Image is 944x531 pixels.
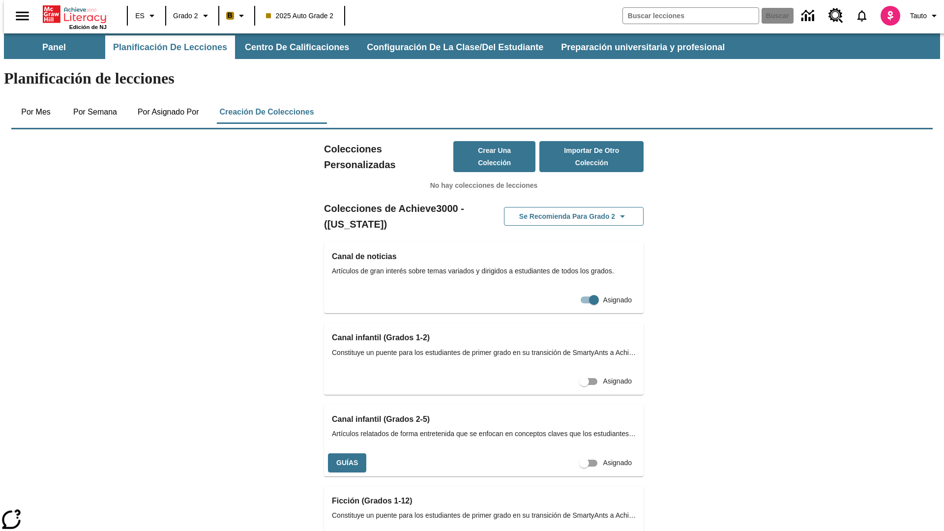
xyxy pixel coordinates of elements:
[169,7,215,25] button: Grado: Grado 2, Elige un grado
[324,201,484,232] h2: Colecciones de Achieve3000 - ([US_STATE])
[237,35,357,59] button: Centro de calificaciones
[906,7,944,25] button: Perfil/Configuración
[603,458,632,468] span: Asignado
[11,100,60,124] button: Por mes
[328,453,366,472] button: Guías
[105,35,235,59] button: Planificación de lecciones
[849,3,875,29] a: Notificaciones
[332,266,636,276] span: Artículos de gran interés sobre temas variados y dirigidos a estudiantes de todos los grados.
[4,69,940,88] h1: Planificación de lecciones
[8,1,37,30] button: Abrir el menú lateral
[332,429,636,439] span: Artículos relatados de forma entretenida que se enfocan en conceptos claves que los estudiantes a...
[228,9,233,22] span: B
[211,100,322,124] button: Creación de colecciones
[69,24,107,30] span: Edición de NJ
[504,207,644,226] button: Se recomienda para Grado 2
[332,331,636,345] h3: Canal infantil (Grados 1-2)
[603,376,632,386] span: Asignado
[266,11,334,21] span: 2025 Auto Grade 2
[135,11,145,21] span: ES
[332,413,636,426] h3: Canal infantil (Grados 2-5)
[359,35,551,59] button: Configuración de la clase/del estudiante
[332,510,636,521] span: Constituye un puente para los estudiantes de primer grado en su transición de SmartyAnts a Achiev...
[324,180,644,191] p: No hay colecciones de lecciones
[332,250,636,264] h3: Canal de noticias
[222,7,251,25] button: Boost El color de la clase es anaranjado claro. Cambiar el color de la clase.
[875,3,906,29] button: Escoja un nuevo avatar
[553,35,733,59] button: Preparación universitaria y profesional
[539,141,644,172] button: Importar de otro Colección
[173,11,198,21] span: Grado 2
[43,3,107,30] div: Portada
[881,6,900,26] img: avatar image
[796,2,823,29] a: Centro de información
[130,100,207,124] button: Por asignado por
[324,141,453,173] h2: Colecciones Personalizadas
[65,100,125,124] button: Por semana
[4,33,940,59] div: Subbarra de navegación
[453,141,536,172] button: Crear una colección
[5,35,103,59] button: Panel
[910,11,927,21] span: Tauto
[823,2,849,29] a: Centro de recursos, Se abrirá en una pestaña nueva.
[623,8,759,24] input: Buscar campo
[43,4,107,24] a: Portada
[332,494,636,508] h3: Ficción (Grados 1-12)
[131,7,162,25] button: Lenguaje: ES, Selecciona un idioma
[603,295,632,305] span: Asignado
[332,348,636,358] span: Constituye un puente para los estudiantes de primer grado en su transición de SmartyAnts a Achiev...
[4,35,734,59] div: Subbarra de navegación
